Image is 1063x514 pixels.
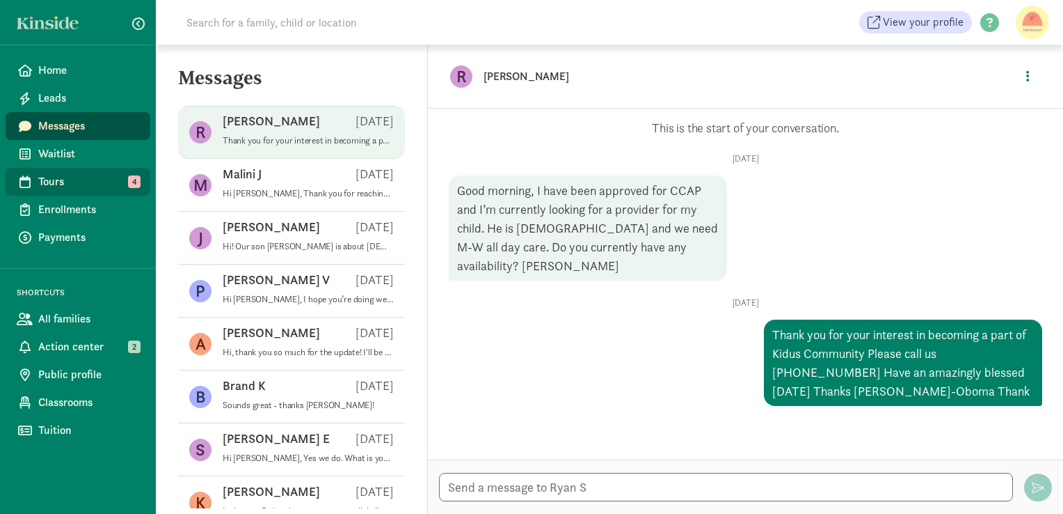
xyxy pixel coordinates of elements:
p: [PERSON_NAME] [483,67,922,86]
p: [DATE] [355,166,394,182]
p: [PERSON_NAME] [223,325,320,341]
p: Brand K [223,377,266,394]
p: Hi [PERSON_NAME], Yes we do. What is your preferred start date be? [223,453,394,464]
figure: B [189,386,211,408]
span: All families [38,311,139,327]
a: Action center 2 [6,333,150,361]
a: View your profile [859,11,972,33]
p: Malini J [223,166,262,182]
p: Thank you for your interest in becoming a part of Kidus Community Please call us [PHONE_NUMBER] H... [223,135,394,146]
span: Action center [38,338,139,355]
div: Good morning, I have been approved for CCAP and I’m currently looking for a provider for my child... [449,176,727,281]
p: [DATE] [449,153,1042,164]
a: Classrooms [6,389,150,416]
a: Enrollments [6,196,150,224]
p: Hi [PERSON_NAME], Thank you for reaching back out. [PERSON_NAME], our director, will be calling y... [223,188,394,199]
a: Waitlist [6,140,150,168]
input: Search for a family, child or location [178,8,568,36]
figure: J [189,227,211,249]
span: Payments [38,229,139,246]
p: [DATE] [355,377,394,394]
figure: R [189,121,211,143]
figure: K [189,492,211,514]
p: [PERSON_NAME] [223,483,320,500]
a: Public profile [6,361,150,389]
p: [DATE] [355,219,394,235]
span: Leads [38,90,139,107]
span: Home [38,62,139,79]
span: Classrooms [38,394,139,411]
p: [PERSON_NAME] E [223,430,330,447]
a: Leads [6,84,150,112]
p: Hi, thank you so much for the update! I'll be on the lookout for the email next week. [223,347,394,358]
span: View your profile [883,14,964,31]
a: Home [6,56,150,84]
p: Hi [PERSON_NAME], I hope you’re doing well! I wanted to check in to see if you’re still intereste... [223,294,394,305]
figure: P [189,280,211,302]
p: [DATE] [355,325,394,341]
figure: R [450,65,472,88]
span: 2 [128,341,141,353]
a: All families [6,305,150,333]
p: Sounds great - thanks [PERSON_NAME]! [223,400,394,411]
p: [PERSON_NAME] V [223,272,330,288]
a: Tours 4 [6,168,150,196]
span: Waitlist [38,146,139,162]
figure: M [189,174,211,196]
figure: A [189,333,211,355]
span: Public profile [38,366,139,383]
p: [DATE] [355,113,394,130]
h5: Messages [156,67,427,100]
p: [PERSON_NAME] [223,219,320,235]
a: Tuition [6,416,150,444]
a: Messages [6,112,150,140]
p: Hi! Our son [PERSON_NAME] is about [DEMOGRAPHIC_DATA] and we're thinking about finding day care f... [223,241,394,252]
span: Messages [38,118,139,134]
p: [DATE] [449,297,1042,309]
p: [PERSON_NAME] [223,113,320,130]
span: Tours [38,173,139,190]
p: [DATE] [355,483,394,500]
span: Enrollments [38,201,139,218]
figure: S [189,439,211,461]
p: This is the start of your conversation. [449,120,1042,137]
div: Thank you for your interest in becoming a part of Kidus Community Please call us [PHONE_NUMBER] H... [764,320,1042,406]
a: Payments [6,224,150,251]
p: [DATE] [355,272,394,288]
span: Tuition [38,422,139,439]
p: [DATE] [355,430,394,447]
span: 4 [128,176,141,188]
